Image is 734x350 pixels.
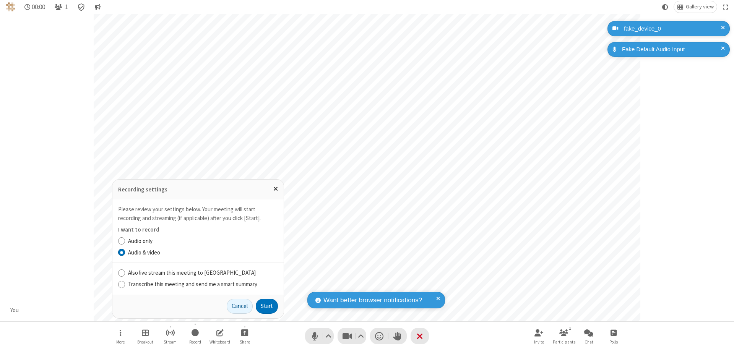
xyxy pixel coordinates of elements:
label: Recording settings [118,186,167,193]
button: Open poll [602,325,625,347]
div: You [8,306,22,315]
span: Want better browser notifications? [323,295,422,305]
button: Video setting [356,328,366,344]
span: Whiteboard [209,340,230,344]
button: Send a reaction [370,328,388,344]
button: Open shared whiteboard [208,325,231,347]
button: Open participant list [552,325,575,347]
img: QA Selenium DO NOT DELETE OR CHANGE [6,2,15,11]
button: Using system theme [659,1,671,13]
button: Close popover [268,180,284,198]
button: End or leave meeting [411,328,429,344]
button: Record [183,325,206,347]
span: Participants [553,340,575,344]
div: Meeting details Encryption enabled [74,1,89,13]
label: Audio only [128,237,278,246]
span: Invite [534,340,544,344]
span: Record [189,340,201,344]
button: Start streaming [159,325,182,347]
button: Open chat [577,325,600,347]
span: 00:00 [32,3,45,11]
div: Fake Default Audio Input [619,45,724,54]
button: Conversation [91,1,104,13]
button: Start sharing [233,325,256,347]
button: Start [256,299,278,314]
div: fake_device_0 [621,24,724,33]
label: Audio & video [128,248,278,257]
button: Change layout [674,1,717,13]
label: Please review your settings below. Your meeting will start recording and streaming (if applicable... [118,206,261,222]
div: 1 [567,325,573,332]
button: Stop video (⌘+Shift+V) [338,328,366,344]
button: Open menu [109,325,132,347]
button: Mute (⌘+Shift+A) [305,328,334,344]
span: Gallery view [686,4,714,10]
button: Open participant list [51,1,71,13]
span: Polls [609,340,618,344]
button: Cancel [227,299,253,314]
span: Stream [164,340,177,344]
button: Manage Breakout Rooms [134,325,157,347]
button: Invite participants (⌘+Shift+I) [528,325,550,347]
button: Raise hand [388,328,407,344]
span: Chat [585,340,593,344]
div: Timer [21,1,49,13]
button: Audio settings [323,328,334,344]
label: Also live stream this meeting to [GEOGRAPHIC_DATA] [128,269,278,277]
span: 1 [65,3,68,11]
label: I want to record [118,226,159,233]
span: Breakout [137,340,153,344]
span: More [116,340,125,344]
button: Fullscreen [720,1,731,13]
label: Transcribe this meeting and send me a smart summary [128,280,278,289]
span: Share [240,340,250,344]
